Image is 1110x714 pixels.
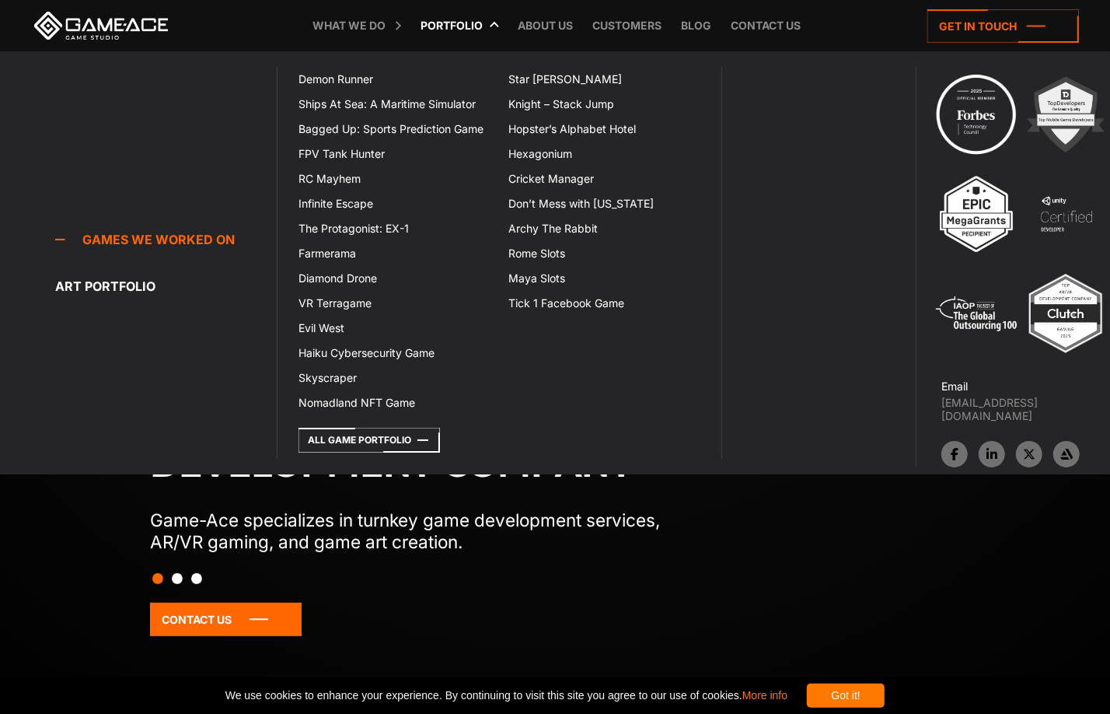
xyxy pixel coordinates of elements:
a: Skyscraper [289,366,499,390]
a: Diamond Drone [289,266,499,291]
a: Evil West [289,316,499,341]
a: The Protagonist: EX-1 [289,216,499,241]
img: 3 [934,171,1019,257]
img: 4 [1024,171,1109,257]
button: Slide 3 [191,565,202,592]
a: Haiku Cybersecurity Game [289,341,499,366]
a: More info [742,689,787,702]
a: Tick 1 Facebook Game [499,291,709,316]
img: 5 [934,271,1019,356]
a: Cricket Manager [499,166,709,191]
a: Maya Slots [499,266,709,291]
img: Technology council badge program ace 2025 game ace [934,72,1019,157]
a: Demon Runner [289,67,499,92]
img: 2 [1023,72,1108,157]
strong: Email [941,380,968,393]
a: RC Mayhem [289,166,499,191]
a: Art portfolio [55,271,277,302]
a: VR Terragame [289,291,499,316]
a: Hopster’s Alphabet Hotel [499,117,709,142]
a: Archy The Rabbit [499,216,709,241]
a: All Game Portfolio [298,428,440,453]
a: Get in touch [927,9,1079,43]
a: [EMAIL_ADDRESS][DOMAIN_NAME] [941,396,1110,422]
a: Farmerama [289,241,499,266]
button: Slide 2 [172,565,183,592]
a: Games we worked on [55,224,277,255]
a: FPV Tank Hunter [289,142,499,166]
a: Ships At Sea: A Maritime Simulator [289,92,499,117]
a: Infinite Escape [289,191,499,216]
p: Game-Ace specializes in turnkey game development services, AR/VR gaming, and game art creation. [150,509,693,553]
a: Don’t Mess with [US_STATE] [499,191,709,216]
a: Contact Us [150,603,302,636]
a: Rome Slots [499,241,709,266]
img: Top ar vr development company gaming 2025 game ace [1023,271,1108,356]
a: Bagged Up: Sports Prediction Game [289,117,499,142]
a: Knight – Stack Jump [499,92,709,117]
div: Got it! [807,684,885,708]
button: Slide 1 [152,565,163,592]
span: We use cookies to enhance your experience. By continuing to visit this site you agree to our use ... [225,684,787,708]
a: Star [PERSON_NAME] [499,67,709,92]
a: Nomadland NFT Game [289,390,499,415]
a: Hexagonium [499,142,709,166]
